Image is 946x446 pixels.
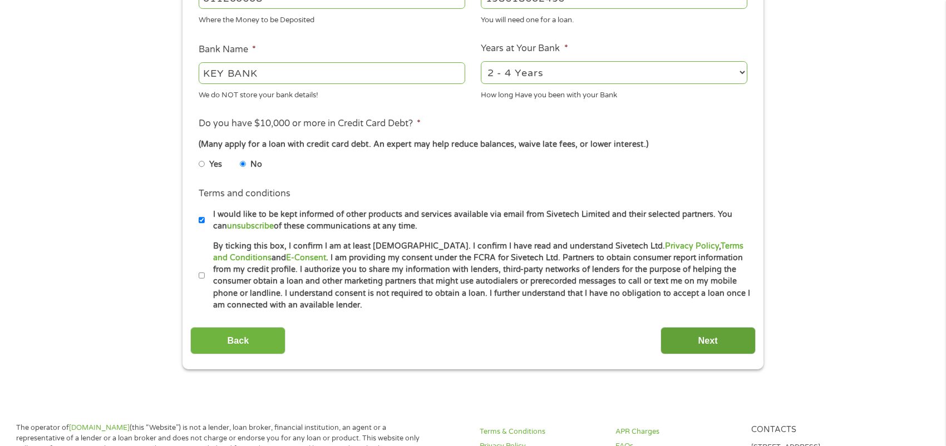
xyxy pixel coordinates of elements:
[665,241,719,251] a: Privacy Policy
[481,86,747,101] div: How long Have you been with your Bank
[190,327,285,354] input: Back
[205,240,751,311] label: By ticking this box, I confirm I am at least [DEMOGRAPHIC_DATA]. I confirm I have read and unders...
[615,427,737,437] a: APR Charges
[481,43,568,54] label: Years at Your Bank
[205,209,751,232] label: I would like to be kept informed of other products and services available via email from Sivetech...
[199,11,465,26] div: Where the Money to be Deposited
[480,427,602,437] a: Terms & Conditions
[661,327,756,354] input: Next
[286,253,326,262] a: E-Consent
[199,138,747,151] div: (Many apply for a loan with credit card debt. An expert may help reduce balances, waive late fees...
[199,188,290,200] label: Terms and conditions
[751,425,873,435] h4: Contacts
[209,158,222,171] label: Yes
[199,86,465,101] div: We do NOT store your bank details!
[69,423,130,432] a: [DOMAIN_NAME]
[199,118,421,130] label: Do you have $10,000 or more in Credit Card Debt?
[481,11,747,26] div: You will need one for a loan.
[199,44,256,56] label: Bank Name
[250,158,262,171] label: No
[213,241,743,262] a: Terms and Conditions
[227,221,274,231] a: unsubscribe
